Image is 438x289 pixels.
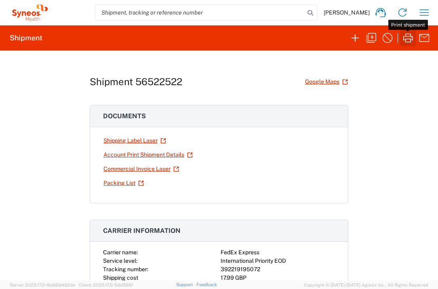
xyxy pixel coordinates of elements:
span: Carrier name: [103,249,138,255]
div: 17.99 GBP [221,274,335,282]
span: Server: 2025.17.0-16a969492de [10,283,75,287]
span: Carrier information [103,227,181,235]
div: International Priority EOD [221,257,335,265]
a: Commercial Invoice Laser [103,162,179,176]
a: Google Maps [305,75,348,89]
span: Client: 2025.17.0-5dd568f [79,283,133,287]
a: Shipping Label Laser [103,134,166,148]
span: Documents [103,112,146,120]
div: 392219195072 [221,265,335,274]
input: Shipment, tracking or reference number [95,5,305,20]
a: Account Print Shipment Details [103,148,193,162]
h2: Shipment [10,33,42,43]
span: Shipping cost [103,274,138,281]
div: FedEx Express [221,248,335,257]
a: Support [176,282,196,287]
a: Packing List [103,176,144,190]
span: Service level: [103,258,137,264]
a: Feedback [196,282,217,287]
span: Tracking number: [103,266,148,272]
span: Copyright © [DATE]-[DATE] Agistix Inc., All Rights Reserved [304,281,428,289]
h1: Shipment 56522522 [90,76,182,88]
